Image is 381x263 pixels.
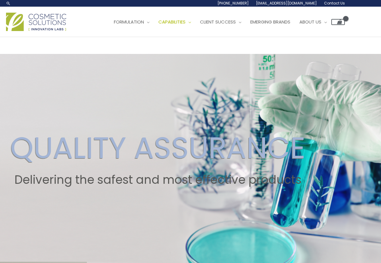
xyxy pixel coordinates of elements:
[246,13,295,31] a: Emerging Brands
[10,173,305,187] h2: Delivering the safest and most effective products
[105,13,345,31] nav: Site Navigation
[295,13,331,31] a: About Us
[217,1,249,6] span: [PHONE_NUMBER]
[195,13,246,31] a: Client Success
[331,19,345,25] a: View Shopping Cart, empty
[250,19,290,25] span: Emerging Brands
[6,13,66,31] img: Cosmetic Solutions Logo
[158,19,186,25] span: Capabilities
[154,13,195,31] a: Capabilities
[256,1,317,6] span: [EMAIL_ADDRESS][DOMAIN_NAME]
[10,130,305,166] h2: QUALITY ASSURANCE
[6,1,11,6] a: Search icon link
[299,19,321,25] span: About Us
[109,13,154,31] a: Formulation
[200,19,236,25] span: Client Success
[324,1,345,6] span: Contact Us
[114,19,144,25] span: Formulation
